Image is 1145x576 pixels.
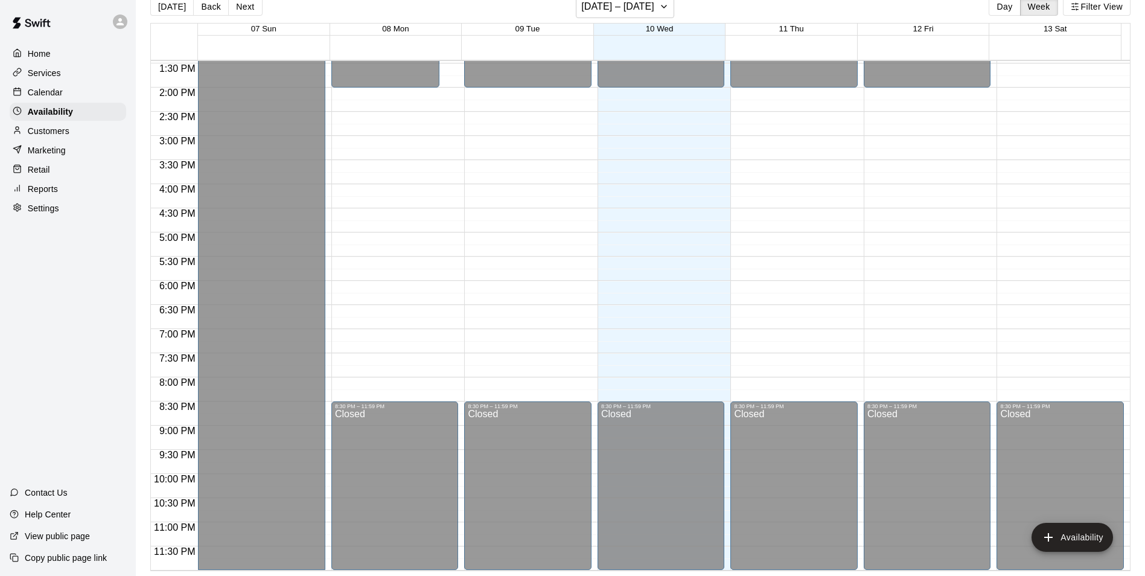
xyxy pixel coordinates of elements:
p: Help Center [25,508,71,520]
span: 2:30 PM [156,112,199,122]
span: 7:00 PM [156,329,199,339]
p: Availability [28,106,73,118]
a: Calendar [10,83,126,101]
div: Closed [734,409,854,574]
button: 11 Thu [779,24,803,33]
div: 8:30 PM – 11:59 PM [1000,403,1120,409]
span: 4:30 PM [156,208,199,219]
div: 8:30 PM – 11:59 PM: Closed [598,402,725,570]
p: Calendar [28,86,63,98]
span: 6:00 PM [156,281,199,291]
span: 9:00 PM [156,426,199,436]
span: 2:00 PM [156,88,199,98]
div: Closed [468,409,588,574]
p: View public page [25,530,90,542]
button: add [1032,523,1113,552]
p: Home [28,48,51,60]
div: Closed [1000,409,1120,574]
button: 08 Mon [382,24,409,33]
p: Services [28,67,61,79]
p: Marketing [28,144,66,156]
p: Retail [28,164,50,176]
a: Customers [10,122,126,140]
button: 13 Sat [1044,24,1067,33]
span: 9:30 PM [156,450,199,460]
span: 5:30 PM [156,257,199,267]
button: 10 Wed [646,24,674,33]
div: Closed [335,409,455,574]
button: 09 Tue [515,24,540,33]
p: Contact Us [25,487,68,499]
p: Settings [28,202,59,214]
div: Closed [601,409,721,574]
a: Retail [10,161,126,179]
div: 8:30 PM – 11:59 PM [468,403,588,409]
p: Customers [28,125,69,137]
span: 6:30 PM [156,305,199,315]
span: 10:30 PM [151,498,198,508]
div: 8:30 PM – 11:59 PM: Closed [331,402,459,570]
a: Marketing [10,141,126,159]
a: Settings [10,199,126,217]
a: Availability [10,103,126,121]
a: Reports [10,180,126,198]
span: 11:30 PM [151,546,198,557]
span: 1:30 PM [156,63,199,74]
span: 11:00 PM [151,522,198,533]
span: 10:00 PM [151,474,198,484]
span: 8:30 PM [156,402,199,412]
div: 8:30 PM – 11:59 PM [335,403,455,409]
div: 8:30 PM – 11:59 PM [601,403,721,409]
span: 7:30 PM [156,353,199,363]
p: Reports [28,183,58,195]
div: 8:30 PM – 11:59 PM [867,403,987,409]
button: 12 Fri [913,24,934,33]
span: 8:00 PM [156,377,199,388]
div: 8:30 PM – 11:59 PM: Closed [464,402,592,570]
span: 3:30 PM [156,160,199,170]
span: 5:00 PM [156,232,199,243]
span: 3:00 PM [156,136,199,146]
p: Copy public page link [25,552,107,564]
div: 8:30 PM – 11:59 PM [734,403,854,409]
div: 8:30 PM – 11:59 PM: Closed [997,402,1124,570]
div: 8:30 PM – 11:59 PM: Closed [730,402,858,570]
span: 4:00 PM [156,184,199,194]
button: 07 Sun [251,24,276,33]
a: Home [10,45,126,63]
a: Services [10,64,126,82]
div: Closed [867,409,987,574]
div: 8:30 PM – 11:59 PM: Closed [864,402,991,570]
